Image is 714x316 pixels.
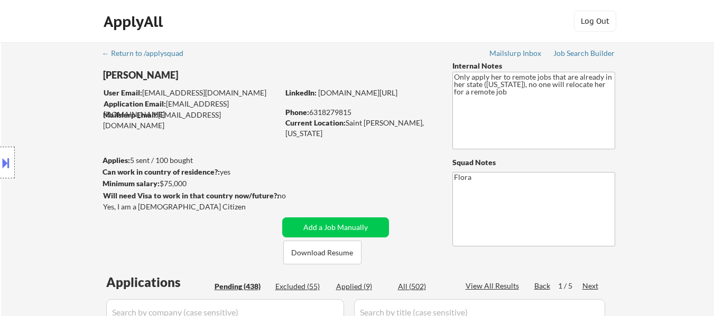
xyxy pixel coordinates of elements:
strong: Current Location: [285,118,346,127]
button: Log Out [574,11,616,32]
div: Job Search Builder [553,50,615,57]
div: [EMAIL_ADDRESS][DOMAIN_NAME] [104,99,279,119]
div: [PERSON_NAME] [103,69,320,82]
div: ApplyAll [104,13,166,31]
div: ← Return to /applysquad [102,50,193,57]
a: [DOMAIN_NAME][URL] [318,88,397,97]
div: [EMAIL_ADDRESS][DOMAIN_NAME] [104,88,279,98]
div: Internal Notes [452,61,615,71]
div: View All Results [466,281,522,291]
div: [EMAIL_ADDRESS][DOMAIN_NAME] [103,110,279,130]
button: Download Resume [283,241,361,264]
strong: Will need Visa to work in that country now/future?: [103,191,279,200]
div: 1 / 5 [558,281,582,291]
div: Pending (438) [215,281,267,292]
a: Mailslurp Inbox [489,49,542,60]
div: Next [582,281,599,291]
div: 5 sent / 100 bought [103,155,279,166]
div: All (502) [398,281,451,292]
div: Yes, I am a [DEMOGRAPHIC_DATA] Citizen [103,202,282,212]
a: ← Return to /applysquad [102,49,193,60]
div: no [277,190,308,201]
a: Job Search Builder [553,49,615,60]
div: Squad Notes [452,157,615,168]
div: Excluded (55) [275,281,328,292]
strong: LinkedIn: [285,88,317,97]
div: $75,000 [103,178,279,189]
div: 6318279815 [285,107,435,118]
div: Applications [106,276,211,289]
div: Back [534,281,551,291]
div: Saint [PERSON_NAME], [US_STATE] [285,118,435,138]
div: Applied (9) [336,281,389,292]
div: Mailslurp Inbox [489,50,542,57]
button: Add a Job Manually [282,217,389,237]
strong: Phone: [285,108,309,117]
